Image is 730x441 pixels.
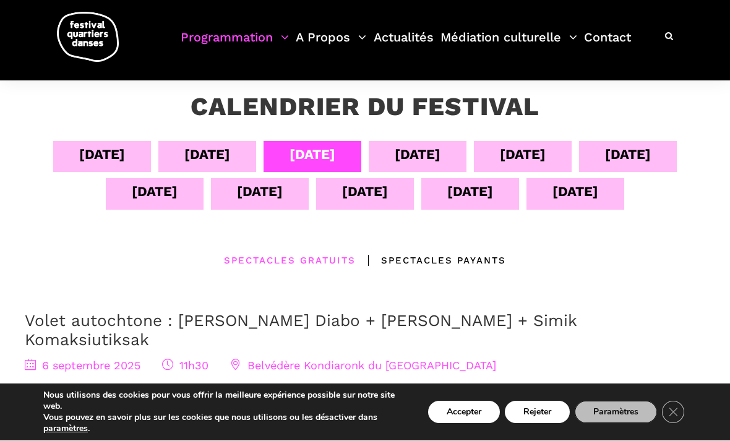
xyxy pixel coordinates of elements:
[25,359,140,372] span: 6 septembre 2025
[132,181,178,203] div: [DATE]
[584,27,631,64] a: Contact
[191,92,539,123] h3: Calendrier du festival
[440,27,577,64] a: Médiation culturelle
[230,359,496,372] span: Belvédère Kondiaronk du [GEOGRAPHIC_DATA]
[605,144,651,166] div: [DATE]
[428,401,500,424] button: Accepter
[356,254,506,268] div: Spectacles Payants
[500,144,546,166] div: [DATE]
[184,144,230,166] div: [DATE]
[162,359,208,372] span: 11h30
[575,401,657,424] button: Paramètres
[43,390,404,413] p: Nous utilisons des cookies pour vous offrir la meilleure expérience possible sur notre site web.
[57,12,119,62] img: logo-fqd-med
[181,27,289,64] a: Programmation
[505,401,570,424] button: Rejeter
[79,144,125,166] div: [DATE]
[224,254,356,268] div: Spectacles gratuits
[395,144,440,166] div: [DATE]
[290,144,335,166] div: [DATE]
[43,413,404,435] p: Vous pouvez en savoir plus sur les cookies que nous utilisons ou les désactiver dans .
[662,401,684,424] button: Close GDPR Cookie Banner
[552,181,598,203] div: [DATE]
[43,424,88,435] button: paramètres
[374,27,434,64] a: Actualités
[296,27,366,64] a: A Propos
[237,181,283,203] div: [DATE]
[342,181,388,203] div: [DATE]
[447,181,493,203] div: [DATE]
[25,312,577,349] a: Volet autochtone : [PERSON_NAME] Diabo + [PERSON_NAME] + Simik Komaksiutiksak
